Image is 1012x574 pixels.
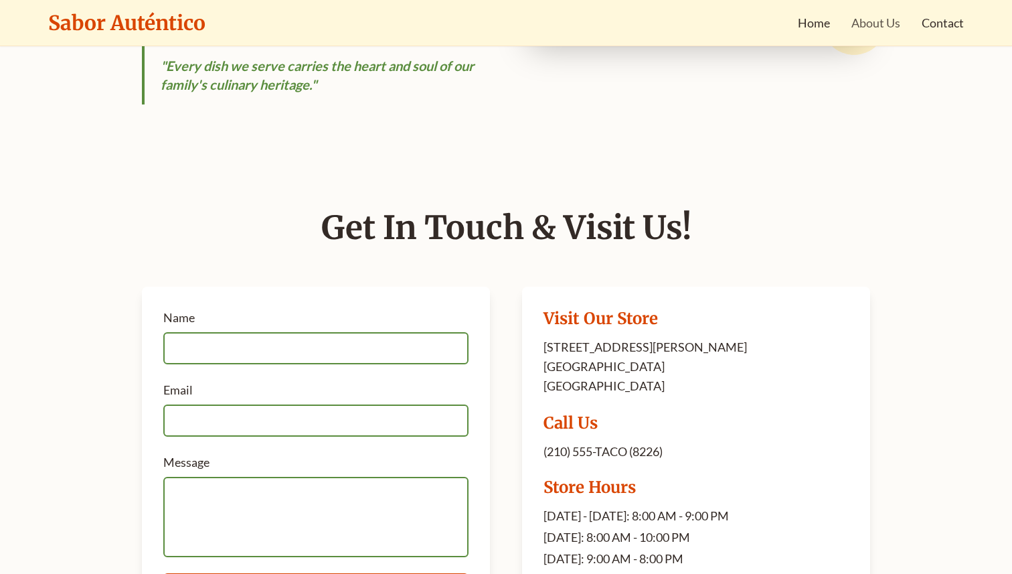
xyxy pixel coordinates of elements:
[543,413,849,434] h3: Call Us
[543,549,849,568] p: [DATE]: 9:00 AM - 8:00 PM
[543,477,849,498] h3: Store Hours
[543,338,849,397] p: [STREET_ADDRESS][PERSON_NAME] [GEOGRAPHIC_DATA] [GEOGRAPHIC_DATA]
[922,13,964,32] a: Contact
[163,310,195,325] label: Name
[543,528,849,547] p: [DATE]: 8:00 AM - 10:00 PM
[142,212,870,244] h2: Get In Touch & Visit Us!
[543,442,849,461] p: (210) 555-TACO (8226)
[851,13,900,32] a: About Us
[798,13,830,32] a: Home
[543,308,849,330] h3: Visit Our Store
[161,56,490,94] p: "Every dish we serve carries the heart and soul of our family's culinary heritage."
[163,382,193,397] label: Email
[543,506,849,525] p: [DATE] - [DATE]: 8:00 AM - 9:00 PM
[48,11,205,35] h1: Sabor Auténtico
[163,455,209,470] label: Message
